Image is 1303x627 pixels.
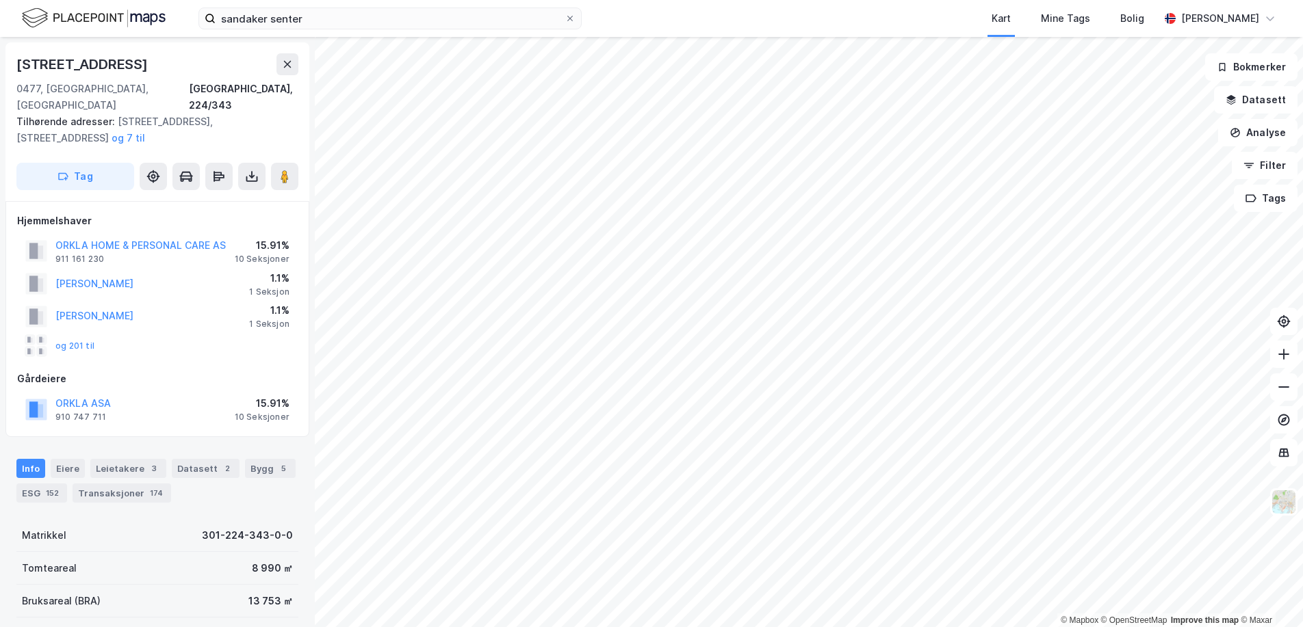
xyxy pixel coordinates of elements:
div: [STREET_ADDRESS] [16,53,151,75]
div: 10 Seksjoner [235,254,289,265]
div: 152 [43,486,62,500]
div: Mine Tags [1041,10,1090,27]
div: [PERSON_NAME] [1181,10,1259,27]
div: ESG [16,483,67,503]
div: Transaksjoner [73,483,171,503]
div: Leietakere [90,459,166,478]
img: logo.f888ab2527a4732fd821a326f86c7f29.svg [22,6,166,30]
div: 910 747 711 [55,412,106,423]
div: 1 Seksjon [249,286,289,297]
button: Tag [16,163,134,190]
div: Bolig [1120,10,1144,27]
div: 301-224-343-0-0 [202,527,293,544]
a: Mapbox [1061,615,1098,625]
a: Improve this map [1171,615,1239,625]
div: 15.91% [235,237,289,254]
div: 911 161 230 [55,254,104,265]
div: 174 [147,486,166,500]
div: 1.1% [249,302,289,319]
div: 13 753 ㎡ [248,593,293,609]
div: Datasett [172,459,240,478]
div: Gårdeiere [17,371,298,387]
button: Analyse [1218,119,1298,146]
div: Bruksareal (BRA) [22,593,101,609]
div: 3 [147,462,161,475]
div: Hjemmelshaver [17,213,298,229]
div: 2 [220,462,234,475]
div: Kart [992,10,1011,27]
button: Tags [1234,185,1298,212]
div: 1.1% [249,270,289,286]
img: Z [1271,489,1297,515]
div: 15.91% [235,395,289,412]
button: Datasett [1214,86,1298,114]
div: Matrikkel [22,527,66,544]
div: Tomteareal [22,560,77,576]
input: Søk på adresse, matrikkel, gårdeiere, leietakere eller personer [216,8,565,29]
div: Info [16,459,45,478]
div: Eiere [51,459,85,478]
button: Bokmerker [1205,53,1298,81]
div: [GEOGRAPHIC_DATA], 224/343 [189,81,298,114]
div: Bygg [245,459,296,478]
a: OpenStreetMap [1101,615,1167,625]
iframe: Chat Widget [1235,561,1303,627]
div: 1 Seksjon [249,319,289,330]
button: Filter [1232,152,1298,179]
span: Tilhørende adresser: [16,116,118,127]
div: 8 990 ㎡ [252,560,293,576]
div: [STREET_ADDRESS], [STREET_ADDRESS] [16,114,287,146]
div: 10 Seksjoner [235,412,289,423]
div: 0477, [GEOGRAPHIC_DATA], [GEOGRAPHIC_DATA] [16,81,189,114]
div: 5 [276,462,290,475]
